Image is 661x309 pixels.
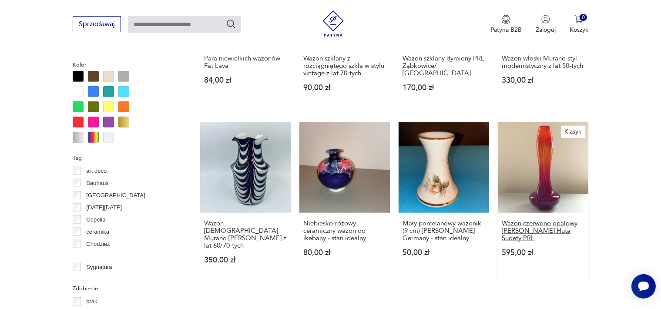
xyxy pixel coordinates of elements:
[303,249,386,256] p: 80,00 zł
[574,15,583,24] img: Ikona koszyka
[399,122,489,281] a: Mały porcelanowy wazonik (9 cm) Theo Ruth Germany - stan idealnyMały porcelanowy wazonik (9 cm) [...
[86,166,107,176] p: art deco
[204,256,287,264] p: 350,00 zł
[73,16,121,32] button: Sprzedawaj
[73,60,179,70] p: Kolor
[536,26,556,34] p: Zaloguj
[86,178,108,188] p: Bauhaus
[490,26,522,34] p: Patyna B2B
[204,55,287,70] h3: Para niewielkich wazonów Fat Lava
[498,122,588,281] a: KlasykWazon czerwono opalowy Herkules Ewa Gerczuk-Moskaluk Huta Sudety PRLWazon czerwono opalowy ...
[502,77,584,84] p: 330,00 zł
[204,77,287,84] p: 84,00 zł
[86,252,108,261] p: Ćmielów
[86,262,112,272] p: Sygnatura
[403,55,485,77] h3: Wazon szklany dymiony PRL Ząbkowice/ [GEOGRAPHIC_DATA]
[536,15,556,34] button: Zaloguj
[200,122,291,281] a: Wazon włoski Murano Carlo Moretti z lat 60/70-tychWazon [DEMOGRAPHIC_DATA] Murano [PERSON_NAME] z...
[204,220,287,249] h3: Wazon [DEMOGRAPHIC_DATA] Murano [PERSON_NAME] z lat 60/70-tych
[73,284,179,293] p: Zdobienie
[490,15,522,34] button: Patyna B2B
[303,55,386,77] h3: Wazon szklany z rozciągniętego szkła w stylu vintage z lat 70-tych
[502,249,584,256] p: 595,00 zł
[580,14,587,21] div: 0
[73,153,179,163] p: Tag
[303,84,386,91] p: 90,00 zł
[541,15,550,24] img: Ikonka użytkownika
[303,220,386,242] h3: Niebiesko-różowy ceramiczny wazon do ikebany - stan idealny
[86,239,110,249] p: Chodzież
[73,22,121,28] a: Sprzedawaj
[502,55,584,70] h3: Wazon włoski Murano styl modernistyczny z lat 50-tych
[570,26,588,34] p: Koszyk
[631,274,656,299] iframe: Smartsupp widget button
[403,84,485,91] p: 170,00 zł
[86,297,97,306] p: brak
[226,19,236,29] button: Szukaj
[403,220,485,242] h3: Mały porcelanowy wazonik (9 cm) [PERSON_NAME] Germany - stan idealny
[320,10,346,37] img: Patyna - sklep z meblami i dekoracjami vintage
[86,191,145,200] p: [GEOGRAPHIC_DATA]
[86,227,109,237] p: ceramika
[502,220,584,242] h3: Wazon czerwono opalowy [PERSON_NAME] Huta Sudety PRL
[490,15,522,34] a: Ikona medaluPatyna B2B
[86,215,105,225] p: Cepelia
[502,15,510,24] img: Ikona medalu
[86,203,122,212] p: [DATE][DATE]
[403,249,485,256] p: 50,00 zł
[299,122,390,281] a: Niebiesko-różowy ceramiczny wazon do ikebany - stan idealnyNiebiesko-różowy ceramiczny wazon do i...
[570,15,588,34] button: 0Koszyk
